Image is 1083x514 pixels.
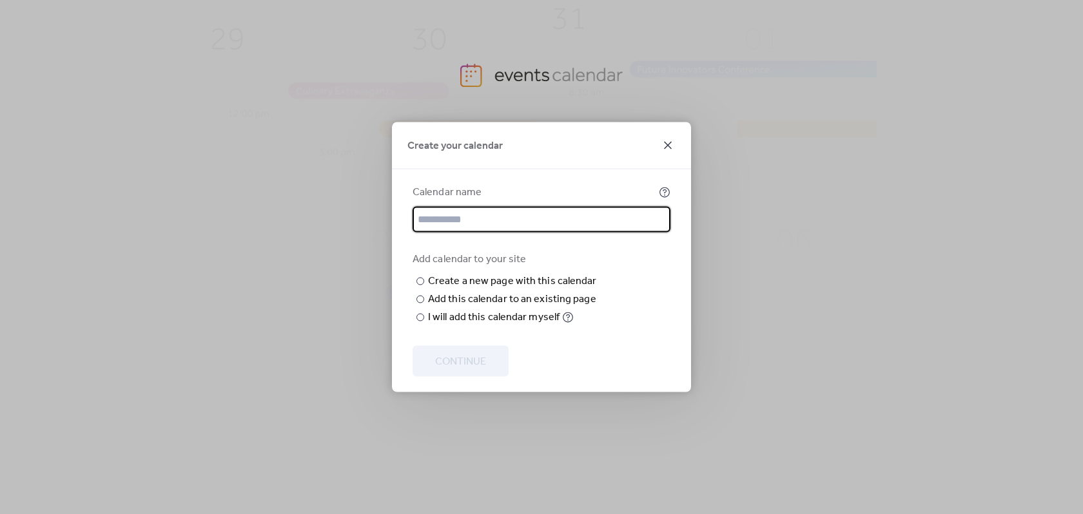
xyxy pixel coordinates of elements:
div: Calendar name [413,185,656,200]
div: Add this calendar to an existing page [428,292,596,307]
div: I will add this calendar myself [428,310,560,325]
div: Create a new page with this calendar [428,274,597,289]
span: Create your calendar [407,138,503,154]
div: Add calendar to your site [413,252,668,267]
